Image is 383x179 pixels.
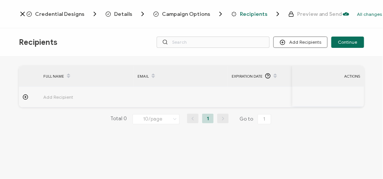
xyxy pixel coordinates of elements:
iframe: Chat Widget [345,143,383,179]
span: Add Recipient [43,93,115,101]
li: 1 [202,114,214,123]
span: Recipients [231,10,282,18]
span: Expiration Date [232,72,262,81]
div: ACTIONS [293,72,364,81]
span: Continue [338,40,357,44]
div: Breadcrumb [26,10,342,18]
div: EMAIL [134,70,228,83]
span: Total 0 [110,114,127,124]
span: Go to [240,114,273,124]
span: Details [114,11,132,17]
span: Campaign Options [162,11,210,17]
span: Credential Designs [35,11,84,17]
button: Add Recipients [273,37,328,48]
span: Campaign Options [153,10,224,18]
span: Credential Designs [26,10,99,18]
button: Continue [331,37,364,48]
span: Details [105,10,146,18]
span: Recipients [19,38,57,47]
span: Preview and Send [297,11,342,17]
div: FULL NAME [40,70,134,83]
input: Select [133,114,180,124]
input: Search [157,37,270,48]
span: Recipients [240,11,267,17]
span: Preview and Send [288,11,342,17]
